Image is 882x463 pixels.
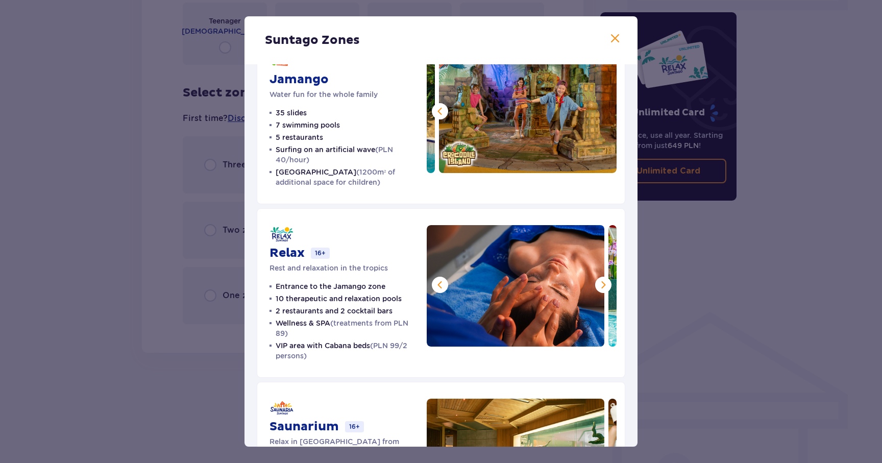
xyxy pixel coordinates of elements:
[269,246,305,261] font: Relax
[276,133,323,141] font: 5 restaurants
[276,109,307,117] font: 35 slides
[269,72,329,87] font: Jamango
[276,307,393,315] font: 2 restaurants and 2 cocktail bars
[269,225,294,243] img: Relax logo
[269,90,378,99] font: Water fun for the whole family
[427,225,604,347] img: Relax
[276,168,356,176] font: [GEOGRAPHIC_DATA]
[276,342,370,350] font: VIP area with Cabana beds
[269,437,399,456] font: Relax in [GEOGRAPHIC_DATA] from around the world
[276,319,330,327] font: Wellness & SPA
[269,264,388,272] font: Rest and relaxation in the tropics
[276,121,340,129] font: 7 swimming pools
[439,52,617,173] img: Jamango
[269,419,339,434] font: Saunarium
[276,319,408,337] font: (treatments from PLN 89)
[276,145,375,154] font: Surfing on an artificial wave
[276,282,385,290] font: Entrance to the Jamango zone
[349,423,360,430] font: 16+
[276,295,402,303] font: 10 therapeutic and relaxation pools
[265,33,360,48] font: Suntago Zones
[269,399,294,417] img: Saunaria logo
[315,249,326,257] font: 16+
